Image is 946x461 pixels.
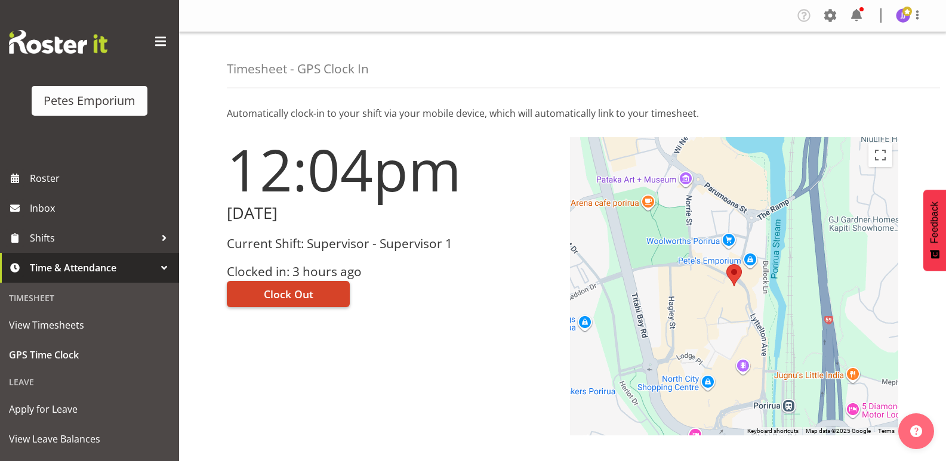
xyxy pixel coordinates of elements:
h3: Current Shift: Supervisor - Supervisor 1 [227,237,556,250]
h3: Clocked in: 3 hours ago [227,265,556,279]
span: Clock Out [264,286,313,302]
div: Petes Emporium [44,92,135,110]
img: Rosterit website logo [9,30,107,54]
button: Keyboard shortcuts [747,427,799,435]
h1: 12:04pm [227,137,556,202]
span: Shifts [30,229,155,247]
button: Toggle fullscreen view [868,143,892,167]
a: View Timesheets [3,310,176,340]
a: View Leave Balances [3,424,176,454]
span: Map data ©2025 Google [806,428,871,434]
span: Time & Attendance [30,259,155,277]
div: Leave [3,370,176,394]
button: Clock Out [227,281,350,307]
span: Roster [30,169,173,187]
h4: Timesheet - GPS Clock In [227,62,369,76]
a: GPS Time Clock [3,340,176,370]
span: View Timesheets [9,316,170,334]
h2: [DATE] [227,204,556,222]
a: Apply for Leave [3,394,176,424]
div: Timesheet [3,286,176,310]
img: Google [573,420,612,435]
p: Automatically clock-in to your shift via your mobile device, which will automatically link to you... [227,106,898,120]
span: Inbox [30,199,173,217]
a: Terms (opens in new tab) [878,428,895,434]
span: Apply for Leave [9,400,170,418]
span: View Leave Balances [9,430,170,448]
button: Feedback - Show survey [923,190,946,271]
span: GPS Time Clock [9,346,170,364]
img: help-xxl-2.png [910,425,922,437]
span: Feedback [929,202,940,243]
img: janelle-jonkers702.jpg [896,8,910,23]
a: Open this area in Google Maps (opens a new window) [573,420,612,435]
